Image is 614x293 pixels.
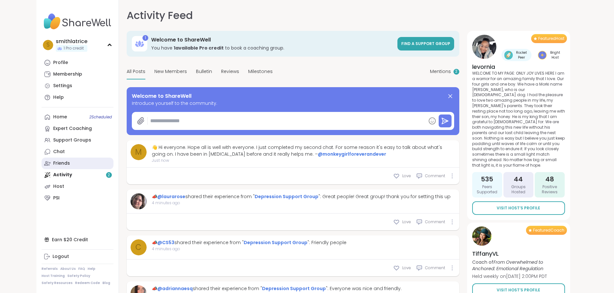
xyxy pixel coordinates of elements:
[42,80,113,92] a: Settings
[42,146,113,158] a: Chat
[42,10,113,33] img: ShareWell Nav Logo
[89,114,112,120] span: 2 Scheduled
[318,151,386,157] a: @monkeygirlforeverandever
[42,267,58,271] a: Referrals
[455,69,457,74] span: 2
[472,63,565,71] h4: levornia
[472,35,496,59] img: levornia
[157,239,174,246] a: @CS53
[42,134,113,146] a: Support Groups
[60,267,76,271] a: About Us
[78,267,85,271] a: FAQ
[152,144,455,158] div: 👋 Hi everyone. Hope all is well with everyone. I just completed my second chat. For some reason i...
[42,274,65,278] a: Host Training
[538,51,547,60] img: Bright Host
[42,234,113,245] div: Earn $20 Credit
[42,111,113,123] a: Home2Scheduled
[135,146,142,158] span: m
[53,253,69,260] div: Logout
[262,285,326,292] a: Depression Support Group
[151,45,394,51] h3: You have to book a coaching group.
[53,137,91,143] div: Support Groups
[157,285,193,292] a: @adriannaesq
[472,259,565,272] p: Coach of
[67,274,90,278] a: Safety Policy
[127,8,193,23] h1: Activity Feed
[538,36,564,41] span: Featured Host
[152,246,346,252] span: 4 minutes ago
[131,239,147,255] a: C
[127,68,145,75] span: All Posts
[157,193,185,200] a: @laurarose
[132,92,191,100] span: Welcome to ShareWell
[53,160,70,167] div: Friends
[514,50,529,60] span: Rocket Peer
[53,114,67,120] div: Home
[255,193,318,200] a: Depression Support Group
[63,46,84,51] span: 1 Pro credit
[402,265,411,271] span: Love
[533,228,564,233] span: Featured Coach
[53,83,72,89] div: Settings
[472,226,492,246] img: TiffanyVL
[545,175,554,184] span: 48
[132,100,454,107] span: Introduce yourself to the community.
[248,68,273,75] span: Milestones
[42,192,113,204] a: PSI
[504,51,513,60] img: Rocket Peer
[152,285,402,292] div: 📣 shared their experience from " ": Everyone was nice and friendly.
[475,184,500,195] span: Peers Supported
[548,50,562,60] span: Bright Host
[152,158,455,163] span: Just now
[152,193,451,200] div: 📣 shared their experience from " ": Great people! Great group! thank you for setting this up
[472,273,565,279] p: Held weekly on [DATE] 2:00PM PDT
[402,219,411,225] span: Love
[151,36,394,43] h3: Welcome to ShareWell
[537,184,562,195] span: Positive Reviews
[42,281,73,285] a: Safety Resources
[402,173,411,179] span: Love
[56,38,87,45] div: smithlatrice
[135,242,141,253] span: C
[53,125,92,132] div: Expert Coaching
[514,175,523,184] span: 44
[244,239,307,246] a: Depression Support Group
[472,250,565,258] h4: TiffanyVL
[53,195,60,201] div: PSI
[142,35,148,41] div: 1
[42,181,113,192] a: Host
[401,41,450,46] span: Find a support group
[131,193,147,209] img: laurarose
[53,149,65,155] div: Chat
[472,201,565,215] a: Visit Host’s Profile
[102,281,110,285] a: Blog
[425,173,445,179] span: Comment
[53,94,64,101] div: Help
[53,183,64,190] div: Host
[152,239,346,246] div: 📣 shared their experience from " ": Friendly people
[42,57,113,69] a: Profile
[42,123,113,134] a: Expert Coaching
[196,68,212,75] span: Bulletin
[46,41,50,49] span: s
[88,267,95,271] a: Help
[430,68,451,75] span: Mentions
[425,219,445,225] span: Comment
[42,251,113,262] a: Logout
[75,281,100,285] a: Redeem Code
[152,200,451,206] span: 4 minutes ago
[42,158,113,169] a: Friends
[42,92,113,103] a: Help
[131,144,147,160] a: m
[425,265,445,271] span: Comment
[174,45,224,51] b: 1 available Pro credit
[497,205,540,211] span: Visit Host’s Profile
[154,68,187,75] span: New Members
[506,184,531,195] span: Groups Hosted
[42,69,113,80] a: Membership
[53,71,82,78] div: Membership
[397,37,454,50] a: Find a support group
[481,175,493,184] span: 535
[53,60,68,66] div: Profile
